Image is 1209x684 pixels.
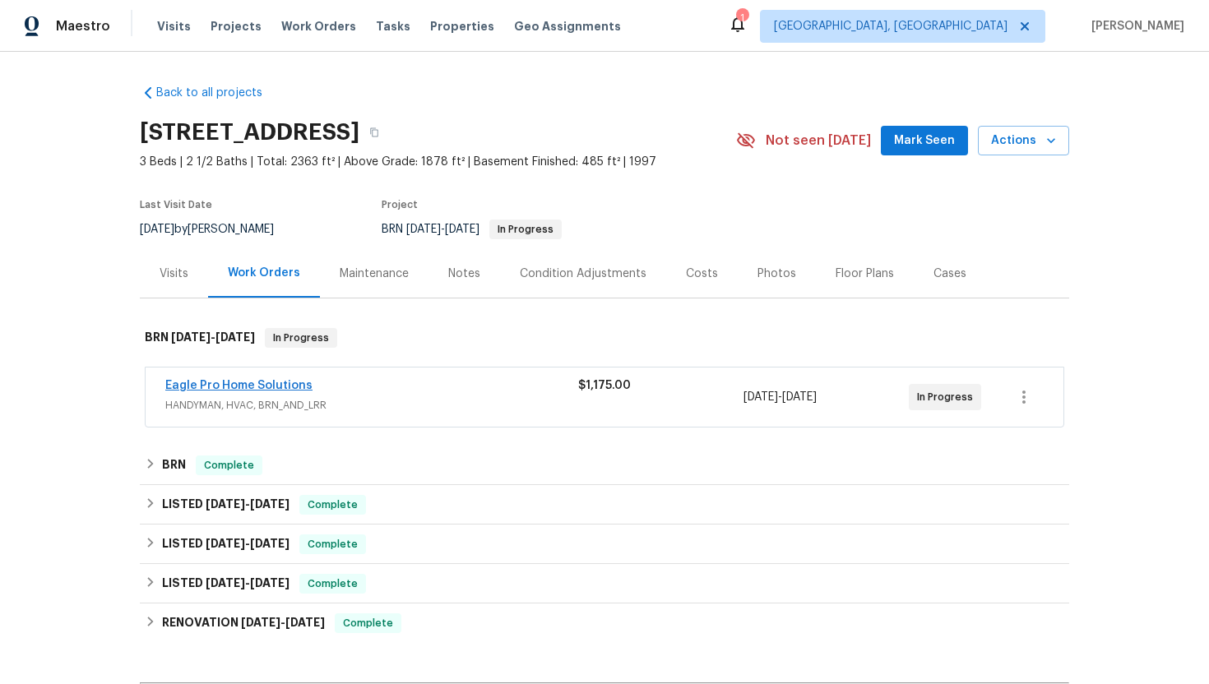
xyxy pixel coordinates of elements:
[157,18,191,35] span: Visits
[241,617,325,628] span: -
[140,485,1069,525] div: LISTED [DATE]-[DATE]Complete
[206,498,290,510] span: -
[933,266,966,282] div: Cases
[406,224,441,235] span: [DATE]
[241,617,280,628] span: [DATE]
[514,18,621,35] span: Geo Assignments
[881,126,968,156] button: Mark Seen
[578,380,631,391] span: $1,175.00
[430,18,494,35] span: Properties
[140,564,1069,603] div: LISTED [DATE]-[DATE]Complete
[171,331,255,343] span: -
[162,455,186,475] h6: BRN
[162,613,325,633] h6: RENOVATION
[250,498,290,510] span: [DATE]
[206,538,290,549] span: -
[382,200,418,210] span: Project
[140,200,212,210] span: Last Visit Date
[228,265,300,281] div: Work Orders
[766,132,871,149] span: Not seen [DATE]
[145,328,255,348] h6: BRN
[206,577,290,589] span: -
[211,18,262,35] span: Projects
[197,457,261,474] span: Complete
[917,389,980,405] span: In Progress
[140,124,359,141] h2: [STREET_ADDRESS]
[991,131,1056,151] span: Actions
[171,331,211,343] span: [DATE]
[140,85,298,101] a: Back to all projects
[376,21,410,32] span: Tasks
[160,266,188,282] div: Visits
[140,603,1069,643] div: RENOVATION [DATE]-[DATE]Complete
[359,118,389,147] button: Copy Address
[978,126,1069,156] button: Actions
[448,266,480,282] div: Notes
[894,131,955,151] span: Mark Seen
[140,224,174,235] span: [DATE]
[140,220,294,239] div: by [PERSON_NAME]
[301,575,364,592] span: Complete
[836,266,894,282] div: Floor Plans
[757,266,796,282] div: Photos
[140,154,736,170] span: 3 Beds | 2 1/2 Baths | Total: 2363 ft² | Above Grade: 1878 ft² | Basement Finished: 485 ft² | 1997
[206,538,245,549] span: [DATE]
[56,18,110,35] span: Maestro
[206,577,245,589] span: [DATE]
[1085,18,1184,35] span: [PERSON_NAME]
[774,18,1007,35] span: [GEOGRAPHIC_DATA], [GEOGRAPHIC_DATA]
[250,538,290,549] span: [DATE]
[686,266,718,282] div: Costs
[162,495,290,515] h6: LISTED
[743,391,778,403] span: [DATE]
[336,615,400,631] span: Complete
[165,397,578,414] span: HANDYMAN, HVAC, BRN_AND_LRR
[206,498,245,510] span: [DATE]
[215,331,255,343] span: [DATE]
[140,446,1069,485] div: BRN Complete
[406,224,479,235] span: -
[162,534,290,554] h6: LISTED
[382,224,562,235] span: BRN
[491,224,560,234] span: In Progress
[281,18,356,35] span: Work Orders
[743,389,817,405] span: -
[301,497,364,513] span: Complete
[266,330,336,346] span: In Progress
[140,312,1069,364] div: BRN [DATE]-[DATE]In Progress
[340,266,409,282] div: Maintenance
[162,574,290,594] h6: LISTED
[140,525,1069,564] div: LISTED [DATE]-[DATE]Complete
[250,577,290,589] span: [DATE]
[165,380,313,391] a: Eagle Pro Home Solutions
[285,617,325,628] span: [DATE]
[445,224,479,235] span: [DATE]
[301,536,364,552] span: Complete
[736,10,748,26] div: 1
[782,391,817,403] span: [DATE]
[520,266,646,282] div: Condition Adjustments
